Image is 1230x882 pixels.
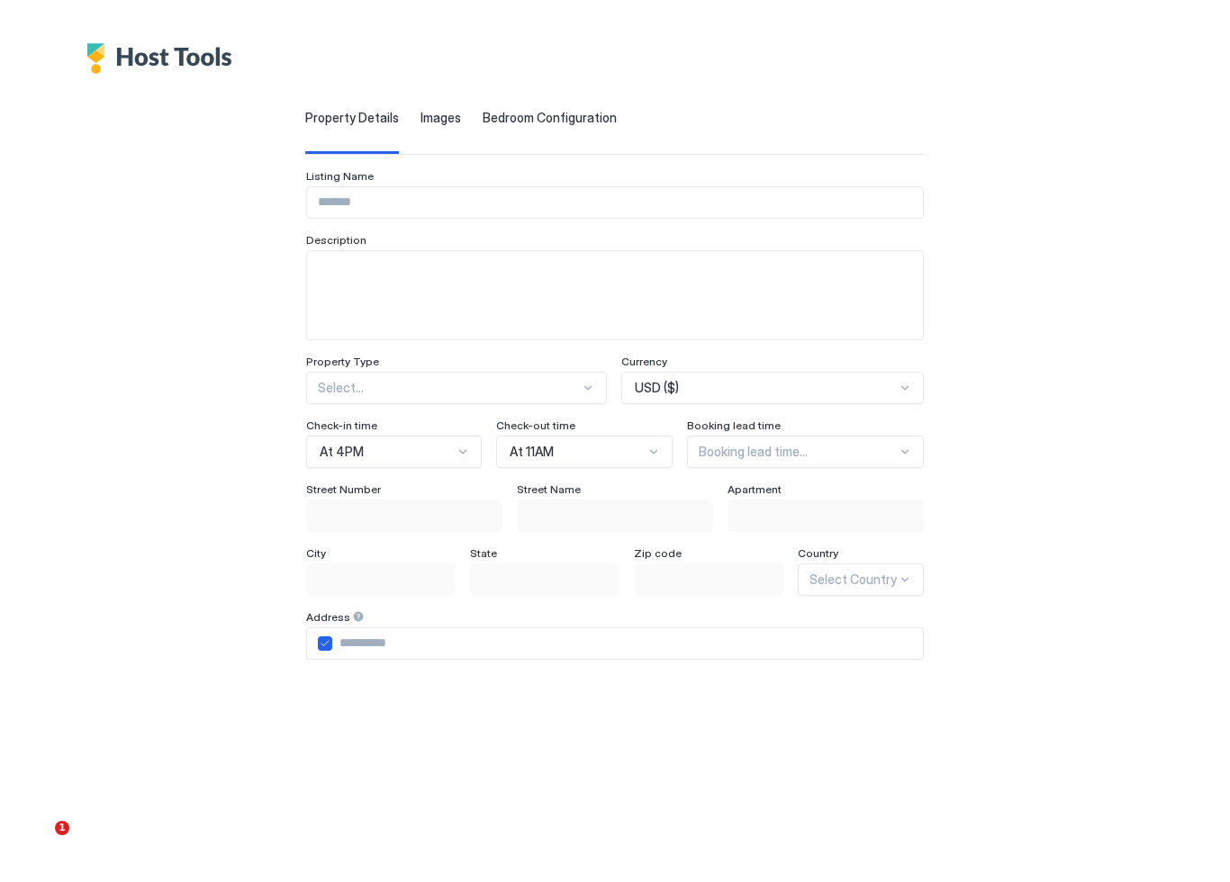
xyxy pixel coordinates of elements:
span: USD ($) [635,380,679,396]
span: Property Type [306,355,379,368]
span: 1 [55,821,69,835]
textarea: Input Field [307,251,923,339]
input: Input Field [332,628,923,659]
span: Check-in time [306,418,377,432]
span: At 11AM [510,444,554,460]
span: Country [798,546,838,560]
span: Currency [621,355,667,368]
span: Street Name [517,482,581,496]
span: Apartment [728,482,782,496]
span: Address [306,610,350,624]
span: Zip code [634,546,682,560]
input: Input Field [518,500,712,531]
span: Property Details [305,110,399,126]
div: airbnbAddress [318,636,332,651]
input: Input Field [728,500,923,531]
input: Input Field [635,564,782,595]
iframe: Intercom live chat [18,821,61,864]
input: Input Field [307,564,455,595]
div: Host Tools Logo [86,43,241,74]
span: Images [421,110,461,126]
span: Bedroom Configuration [483,110,617,126]
span: Booking lead time [687,418,781,432]
input: Input Field [307,500,502,531]
span: Check-out time [496,418,575,432]
input: Input Field [471,564,619,595]
span: Description [306,233,366,247]
span: State [470,546,497,560]
span: At 4PM [320,444,364,460]
input: Input Field [307,187,923,218]
span: Street Number [306,482,381,496]
span: City [306,546,326,560]
span: Listing Name [306,169,374,183]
